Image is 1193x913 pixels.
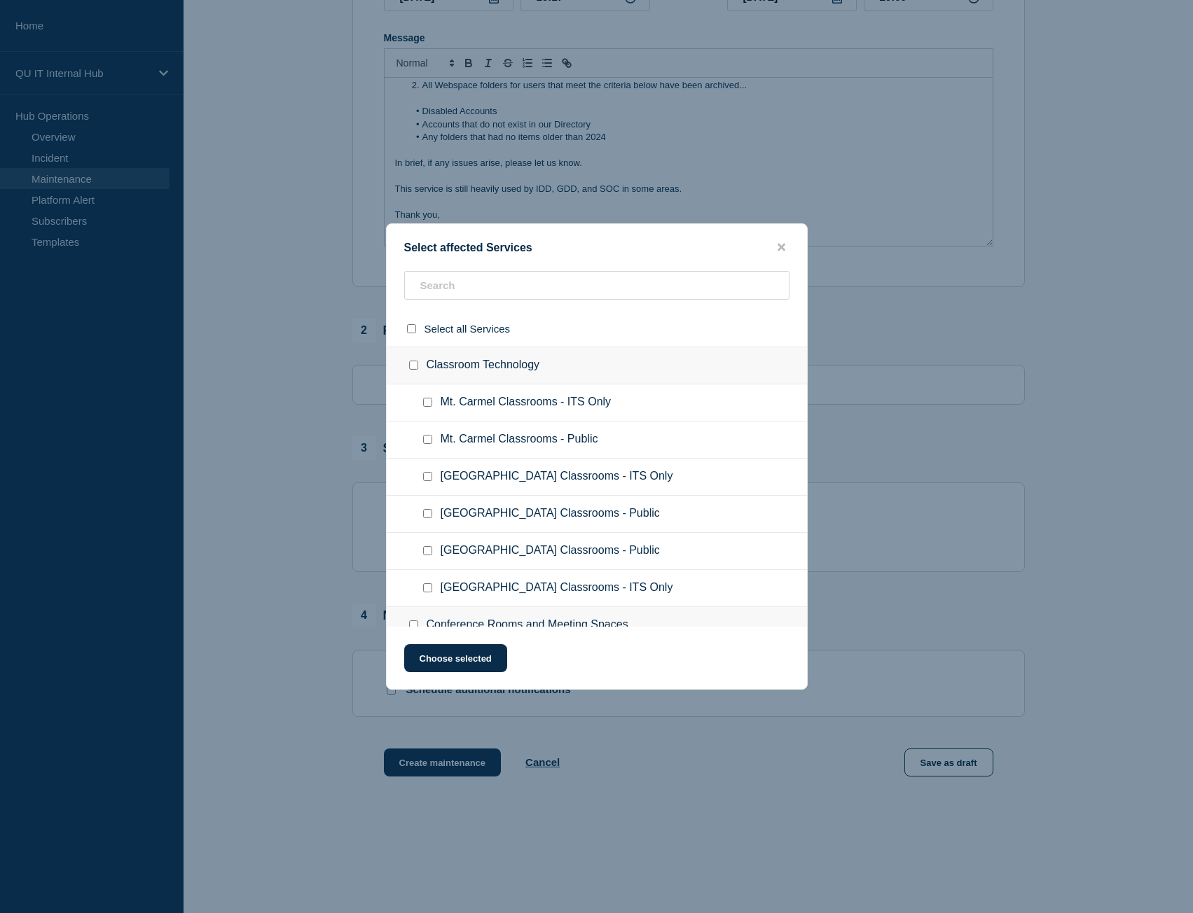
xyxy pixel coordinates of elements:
[409,620,418,629] input: Conference Rooms and Meeting Spaces checkbox
[423,546,432,555] input: York Hill Classrooms - Public checkbox
[387,241,807,254] div: Select affected Services
[404,644,507,672] button: Choose selected
[404,271,789,300] input: Search
[441,507,660,521] span: [GEOGRAPHIC_DATA] Classrooms - Public
[423,435,432,444] input: Mt. Carmel Classrooms - Public checkbox
[409,361,418,370] input: Classroom Technology checkbox
[407,324,416,333] input: select all checkbox
[425,323,511,335] span: Select all Services
[441,396,612,410] span: Mt. Carmel Classrooms - ITS Only
[441,470,673,484] span: [GEOGRAPHIC_DATA] Classrooms - ITS Only
[387,347,807,384] div: Classroom Technology
[423,398,432,407] input: Mt. Carmel Classrooms - ITS Only checkbox
[441,433,598,447] span: Mt. Carmel Classrooms - Public
[423,472,432,481] input: North Haven Classrooms - ITS Only checkbox
[441,544,660,558] span: [GEOGRAPHIC_DATA] Classrooms - Public
[387,607,807,644] div: Conference Rooms and Meeting Spaces
[423,583,432,592] input: York Hill Classrooms - ITS Only checkbox
[773,241,789,254] button: close button
[423,509,432,518] input: North Haven Classrooms - Public checkbox
[441,581,673,595] span: [GEOGRAPHIC_DATA] Classrooms - ITS Only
